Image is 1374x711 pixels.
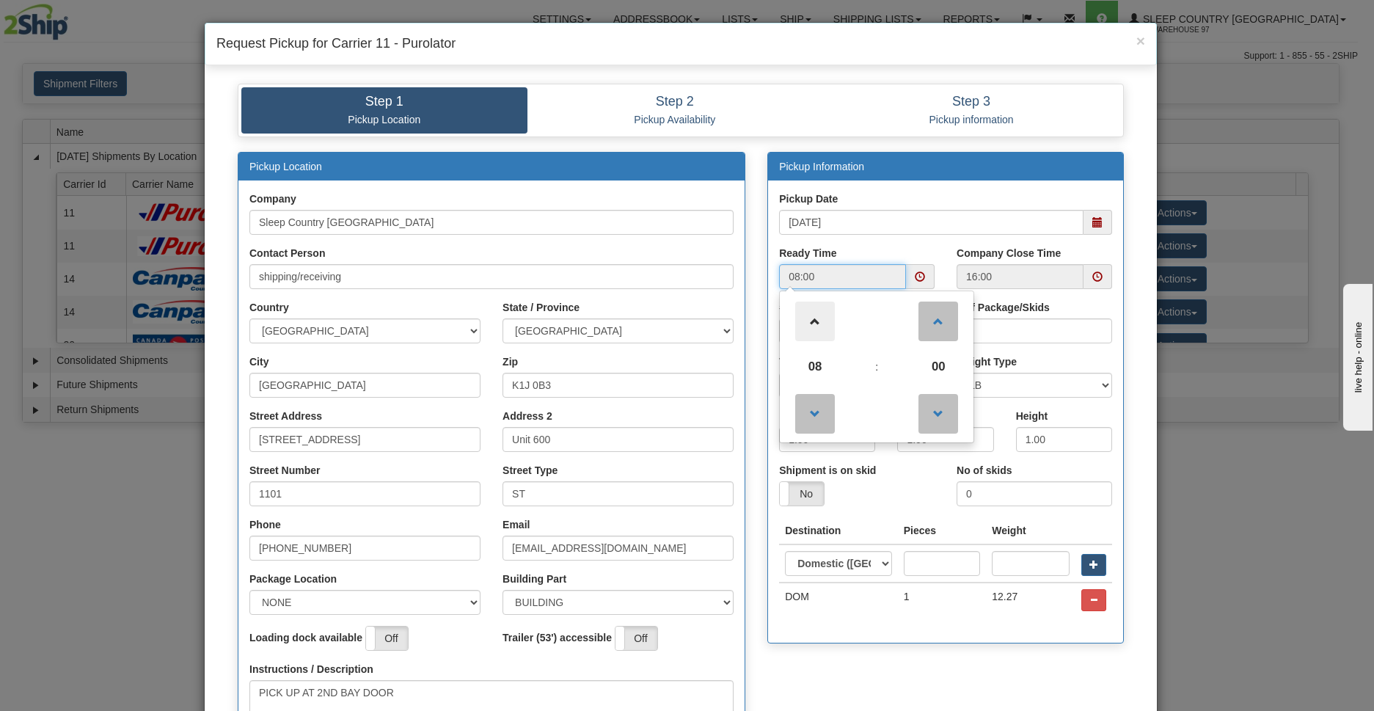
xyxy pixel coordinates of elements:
label: Street Type [503,463,558,478]
label: Weight Type [957,354,1017,369]
label: Country [249,300,289,315]
a: Pickup Location [249,161,322,172]
span: Pick Minute [918,347,958,387]
label: Email [503,517,530,532]
span: Pick Hour [795,347,835,387]
iframe: chat widget [1340,280,1373,430]
label: Contact Person [249,246,325,260]
label: Shipment is on skid [779,463,876,478]
label: Street Number [249,463,320,478]
label: Address 2 [503,409,552,423]
label: Company [249,192,296,206]
label: Ready Time [779,246,836,260]
label: Instructions / Description [249,662,373,677]
h4: Step 1 [252,95,516,109]
button: Close [1136,33,1145,48]
h4: Step 3 [833,95,1109,109]
label: Phone [249,517,281,532]
label: State / Province [503,300,580,315]
th: Weight [986,517,1075,544]
p: Pickup Availability [538,113,812,126]
th: Pieces [898,517,986,544]
h4: Step 2 [538,95,812,109]
a: Step 1 Pickup Location [241,87,527,134]
label: Zip [503,354,518,369]
label: Pickup Date [779,192,838,206]
label: Building Part [503,572,566,586]
td: 1 [898,583,986,617]
a: Increment Minute [917,294,960,347]
td: 12.27 [986,583,1075,617]
div: live help - online [11,12,136,23]
label: Off [615,627,657,650]
td: : [847,347,906,387]
label: Loading dock available [249,630,362,645]
td: DOM [779,583,898,617]
label: Company Close Time [957,246,1061,260]
label: Off [366,627,408,650]
label: Street Address [249,409,322,423]
p: Pickup information [833,113,1109,126]
label: No [780,482,824,506]
a: Step 2 Pickup Availability [527,87,823,134]
a: Pickup Information [779,161,864,172]
a: Increment Hour [794,294,837,347]
label: # of Package/Skids [957,300,1050,315]
label: City [249,354,268,369]
label: Trailer (53') accessible [503,630,612,645]
label: Height [1016,409,1048,423]
h4: Request Pickup for Carrier 11 - Purolator [216,34,1145,54]
a: Decrement Hour [794,387,837,440]
p: Pickup Location [252,113,516,126]
a: Decrement Minute [917,387,960,440]
label: Package Location [249,572,337,586]
th: Destination [779,517,898,544]
span: × [1136,32,1145,49]
label: No of skids [957,463,1012,478]
a: Step 3 Pickup information [822,87,1120,134]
